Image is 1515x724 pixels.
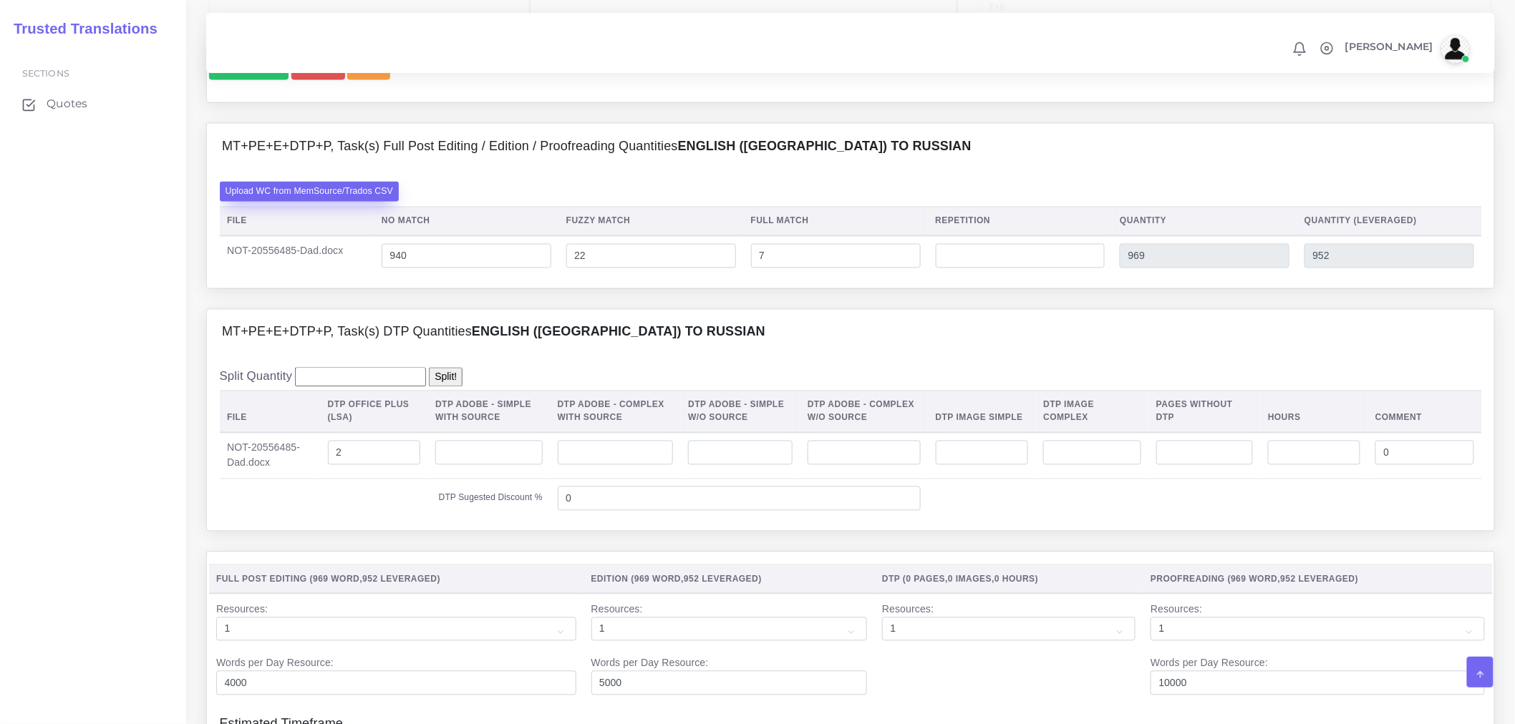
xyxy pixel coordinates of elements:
th: DTP Adobe - Simple With Source [428,391,551,433]
th: Comment [1368,391,1482,433]
th: DTP Image Simple [928,391,1036,433]
span: [PERSON_NAME] [1345,41,1433,52]
th: DTP Adobe - Complex W/O Source [800,391,928,433]
td: Resources: Words per Day Resource: [209,594,584,703]
h2: Trusted Translations [4,20,158,37]
span: 0 Images [948,574,992,584]
a: Quotes [11,89,175,119]
span: 0 Hours [994,574,1035,584]
div: MT+PE+E+DTP+P, Task(s) Full Post Editing / Edition / Proofreading QuantitiesEnglish ([GEOGRAPHIC_... [207,124,1494,170]
b: English ([GEOGRAPHIC_DATA]) TO Russian [678,139,972,153]
th: File [220,207,374,236]
td: NOT-20556485-Dad.docx [220,236,374,276]
th: File [220,391,321,433]
div: MT+PE+E+DTP+P, Task(s) Full Post Editing / Edition / Proofreading QuantitiesEnglish ([GEOGRAPHIC_... [207,170,1494,288]
th: Full Match [743,207,928,236]
img: avatar [1441,34,1470,63]
label: Split Quantity [220,368,293,386]
th: DTP ( , , ) [875,565,1143,595]
th: DTP Adobe - Simple W/O Source [681,391,800,433]
th: Hours [1261,391,1368,433]
span: 969 Word [634,574,681,584]
input: Split! [429,368,463,387]
th: Fuzzy Match [558,207,743,236]
h4: MT+PE+E+DTP+P, Task(s) DTP Quantities [222,325,765,341]
span: 969 Word [1231,574,1278,584]
td: NOT-20556485-Dad.docx [220,433,321,479]
span: 952 Leveraged [362,574,437,584]
th: Edition ( , ) [584,565,875,595]
span: Sections [22,68,69,79]
b: English ([GEOGRAPHIC_DATA]) TO Russian [472,325,765,339]
span: 952 Leveraged [1281,574,1355,584]
span: Quotes [47,96,87,112]
label: DTP Sugested Discount % [439,491,543,504]
a: [PERSON_NAME]avatar [1338,34,1475,63]
td: Resources: [875,594,1143,703]
td: Resources: Words per Day Resource: [584,594,875,703]
span: 0 Pages [906,574,946,584]
th: DTP Office Plus (LSA) [320,391,427,433]
th: Quantity [1113,207,1297,236]
a: Trusted Translations [4,17,158,41]
span: 969 Word [313,574,359,584]
span: 952 Leveraged [684,574,758,584]
td: Resources: Words per Day Resource: [1143,594,1493,703]
th: No Match [374,207,559,236]
th: Pages Without DTP [1149,391,1261,433]
th: Repetition [928,207,1113,236]
th: Full Post Editing ( , ) [209,565,584,595]
label: Upload WC from MemSource/Trados CSV [220,182,400,201]
h4: MT+PE+E+DTP+P, Task(s) Full Post Editing / Edition / Proofreading Quantities [222,139,972,155]
th: DTP Image Complex [1036,391,1149,433]
th: Quantity (Leveraged) [1297,207,1482,236]
th: DTP Adobe - Complex With Source [550,391,681,433]
div: MT+PE+E+DTP+P, Task(s) DTP QuantitiesEnglish ([GEOGRAPHIC_DATA]) TO Russian [207,355,1494,531]
th: Proofreading ( , ) [1143,565,1493,595]
div: MT+PE+E+DTP+P, Task(s) DTP QuantitiesEnglish ([GEOGRAPHIC_DATA]) TO Russian [207,310,1494,356]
